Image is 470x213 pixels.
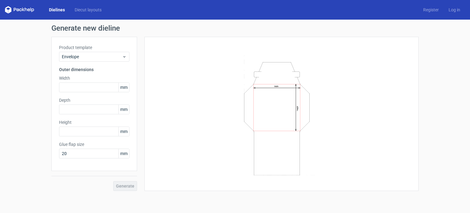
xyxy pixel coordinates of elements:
[59,119,129,125] label: Height
[118,127,129,136] span: mm
[118,105,129,114] span: mm
[59,44,129,51] label: Product template
[59,75,129,81] label: Width
[70,7,106,13] a: Diecut layouts
[51,25,419,32] h1: Generate new dieline
[296,106,299,111] text: Height
[418,7,444,13] a: Register
[59,141,129,147] label: Glue flap size
[118,149,129,158] span: mm
[118,83,129,92] span: mm
[62,54,122,60] span: Envelope
[59,67,129,73] h3: Outer dimensions
[44,7,70,13] a: Dielines
[274,85,278,87] text: Width
[444,7,465,13] a: Log in
[59,97,129,103] label: Depth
